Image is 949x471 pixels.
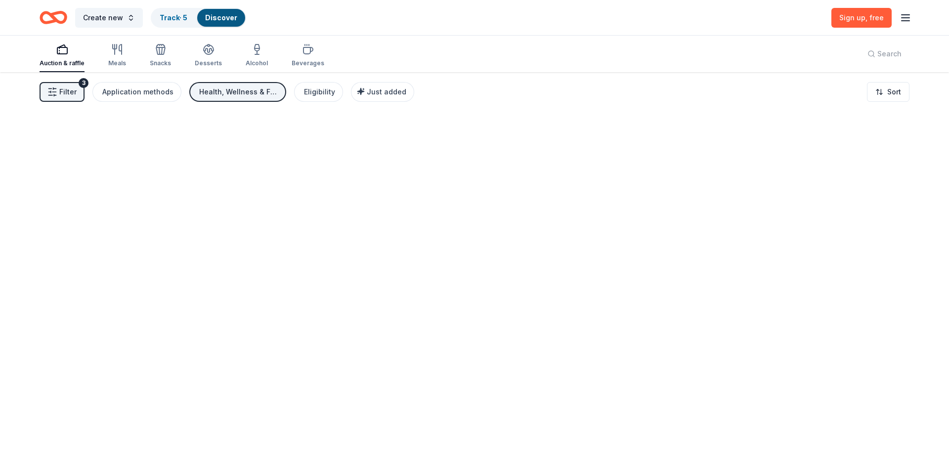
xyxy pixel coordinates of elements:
[292,59,324,67] div: Beverages
[160,13,187,22] a: Track· 5
[40,82,85,102] button: Filter3
[40,59,85,67] div: Auction & raffle
[102,86,173,98] div: Application methods
[92,82,181,102] button: Application methods
[150,59,171,67] div: Snacks
[40,6,67,29] a: Home
[75,8,143,28] button: Create new
[199,86,278,98] div: Health, Wellness & Fitness, First Responders
[246,59,268,67] div: Alcohol
[887,86,901,98] span: Sort
[367,87,406,96] span: Just added
[831,8,892,28] a: Sign up, free
[867,82,909,102] button: Sort
[83,12,123,24] span: Create new
[195,59,222,67] div: Desserts
[195,40,222,72] button: Desserts
[294,82,343,102] button: Eligibility
[839,13,884,22] span: Sign up
[865,13,884,22] span: , free
[79,78,88,88] div: 3
[205,13,237,22] a: Discover
[292,40,324,72] button: Beverages
[59,86,77,98] span: Filter
[351,82,414,102] button: Just added
[246,40,268,72] button: Alcohol
[189,82,286,102] button: Health, Wellness & Fitness, First Responders
[40,40,85,72] button: Auction & raffle
[108,40,126,72] button: Meals
[108,59,126,67] div: Meals
[150,40,171,72] button: Snacks
[151,8,246,28] button: Track· 5Discover
[304,86,335,98] div: Eligibility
